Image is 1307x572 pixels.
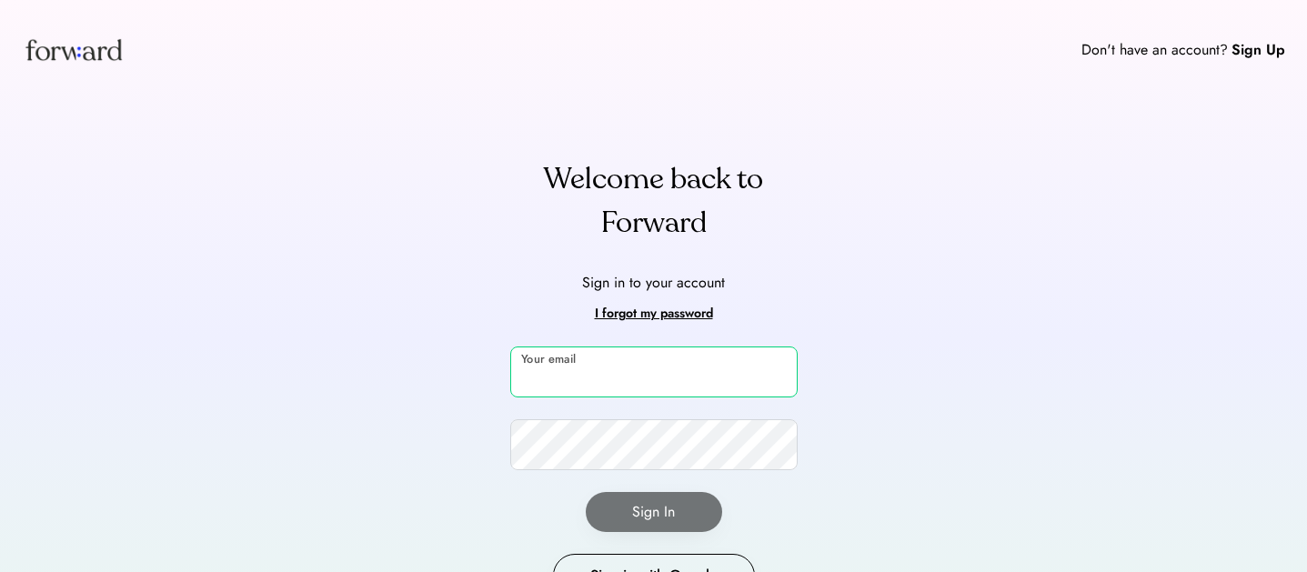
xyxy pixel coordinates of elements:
[510,157,798,245] div: Welcome back to Forward
[1081,39,1228,61] div: Don't have an account?
[582,272,725,294] div: Sign in to your account
[22,22,126,77] img: Forward logo
[586,492,722,532] button: Sign In
[595,303,713,325] div: I forgot my password
[1232,39,1285,61] div: Sign Up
